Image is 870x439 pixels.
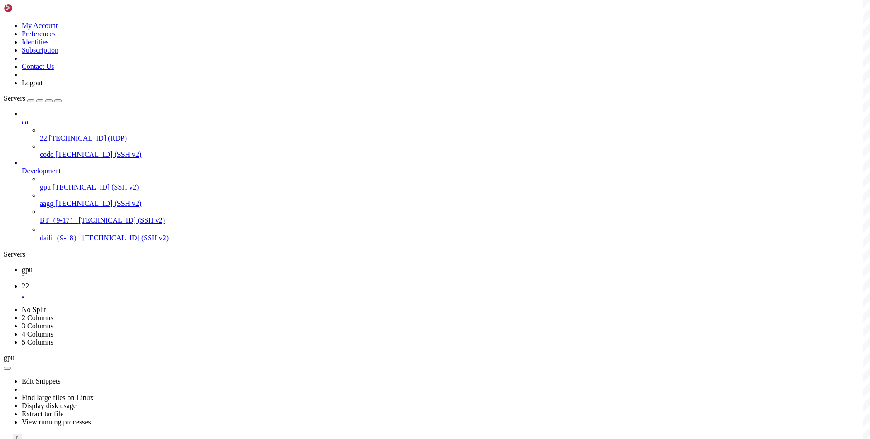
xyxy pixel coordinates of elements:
[4,283,751,290] x-row: Dload Upload Total Spent Left Speed
[40,183,51,191] span: gpu
[22,22,58,29] a: My Account
[40,208,866,225] li: BT（9-17） [TECHNICAL_ID] (SSH v2)
[22,110,866,159] li: aa
[40,234,866,243] a: daili（9-18） [TECHNICAL_ID] (SSH v2)
[4,170,751,177] x-row: 2 additional security updates can be applied with ESM Apps.
[40,225,866,243] li: daili（9-18） [TECHNICAL_ID] (SSH v2)
[4,87,751,94] x-row: Swap usage: 0%
[4,328,751,336] x-row: ntil the GPU driver is installed successfully.
[22,266,33,273] span: gpu
[4,222,751,230] x-row: 1 updates could not be installed automatically. For more details,
[22,274,866,282] a: 
[22,30,56,38] a: Preferences
[40,216,866,225] a: BT（9-17） [TECHNICAL_ID] (SSH v2)
[4,34,751,42] x-row: * Support: [URL][DOMAIN_NAME]
[22,282,866,298] a: 22
[22,306,46,313] a: No Split
[22,118,28,126] span: aa
[4,336,751,343] x-row: 2. After the GPU is installed successfully, the instance will restarts automatically.
[40,234,81,242] span: daili（9-18）
[4,298,751,305] x-row: CHECKING AUTO INSTALL, DRIVER_VERSION=570.133.20 CUDA_VERSION=12.8.1 CUDNN_VERSION=[TECHNICAL_ID]...
[55,200,141,207] span: [TECHNICAL_ID] (SSH v2)
[4,94,25,102] span: Servers
[4,124,751,132] x-row: [URL][DOMAIN_NAME]
[4,139,751,147] x-row: Expanded Security Maintenance for Applications is not enabled.
[4,26,751,34] x-row: * Management: [URL][DOMAIN_NAME]
[22,118,866,126] a: aa
[22,266,866,282] a: gpu
[4,200,751,207] x-row: Run 'do-release-upgrade' to upgrade to it.
[40,175,866,191] li: gpu [TECHNICAL_ID] (SSH v2)
[22,167,866,175] a: Development
[4,354,14,361] span: gpu
[4,230,751,238] x-row: see /var/log/unattended-upgrades/unattended-upgrades.log
[4,192,751,200] x-row: New release '24.04.3 LTS' available.
[4,94,62,102] a: Servers
[4,268,751,275] x-row: Last login: [DATE] from [TECHNICAL_ID]
[4,351,751,358] x-row: ALL INSTALL OK !!
[4,64,751,72] x-row: System load: 0.0 Processes: 142
[22,159,866,243] li: Development
[4,4,751,11] x-row: Welcome to Ubuntu 22.04.5 LTS (GNU/Linux 5.15.0-152-generic x86_64)
[22,410,63,418] a: Extract tar file
[4,366,751,373] x-row: root@iZj6c1f8thfjay60q9zkvcZ:~#
[22,394,94,401] a: Find large files on Linux
[22,402,77,410] a: Display disk usage
[126,366,130,373] div: (32, 48)
[4,19,751,26] x-row: * Documentation: [URL][DOMAIN_NAME]
[4,155,751,162] x-row: 0 updates can be applied immediately.
[40,200,866,208] a: aagg [TECHNICAL_ID] (SSH v2)
[4,79,751,87] x-row: Memory usage: 2% IPv4 address for eth0: [TECHNICAL_ID]
[4,177,751,185] x-row: Learn more about enabling ESM Apps service at [URL][DOMAIN_NAME]
[40,200,53,207] span: aagg
[4,320,751,328] x-row: 1. The installation takes 15 to 20 minutes, depending on the intranet bandwidth and the quantity ...
[40,126,866,142] li: 22 [TECHNICAL_ID] (RDP)
[4,49,751,57] x-row: System information as of [DATE]
[22,330,53,338] a: 4 Columns
[40,151,53,158] span: code
[22,167,61,175] span: Development
[22,418,91,426] a: View running processes
[49,134,127,142] span: [TECHNICAL_ID] (RDP)
[40,142,866,159] li: code [TECHNICAL_ID] (SSH v2)
[79,216,165,224] span: [TECHNICAL_ID] (SSH v2)
[40,151,866,159] a: code [TECHNICAL_ID] (SSH v2)
[22,63,54,70] a: Contact Us
[22,314,53,322] a: 2 Columns
[4,253,751,260] x-row: Welcome to Alibaba Cloud Elastic Compute Service !
[22,79,43,87] a: Logout
[22,338,53,346] a: 5 Columns
[82,234,169,242] span: [TECHNICAL_ID] (SSH v2)
[4,305,751,313] x-row: The script automatically downloads and installs a NVIDIA GPU driver and CUDA, CUDNN library. if y...
[4,109,751,117] x-row: just raised the bar for easy, resilient and secure K8s cluster deployment.
[40,183,866,191] a: gpu [TECHNICAL_ID] (SSH v2)
[22,46,58,54] a: Subscription
[40,134,866,142] a: 22 [TECHNICAL_ID] (RDP)
[4,102,751,109] x-row: * Strictly confined Kubernetes makes edge and IoT secure. Learn how MicroK8s
[40,191,866,208] li: aagg [TECHNICAL_ID] (SSH v2)
[55,151,141,158] span: [TECHNICAL_ID] (SSH v2)
[40,134,47,142] span: 22
[4,4,56,13] img: Shellngn
[4,72,751,79] x-row: Usage of /: 38.8% of 39.01GB Users logged in: 0
[4,250,866,259] div: Servers
[22,282,29,290] span: 22
[22,377,61,385] a: Edit Snippets
[22,38,49,46] a: Identities
[4,275,751,283] x-row: % Total % Received % Xferd Average Speed Time Time Time Current
[22,322,53,330] a: 3 Columns
[22,290,866,298] a: 
[4,290,751,298] x-row: 100 20 100 20 0 0 1432 0 --:--:-- --:--:-- --:--:-- 1538
[53,183,139,191] span: [TECHNICAL_ID] (SSH v2)
[4,313,751,321] x-row: if you choose install perseus, perseus environment will install as well.
[40,216,77,224] span: BT（9-17）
